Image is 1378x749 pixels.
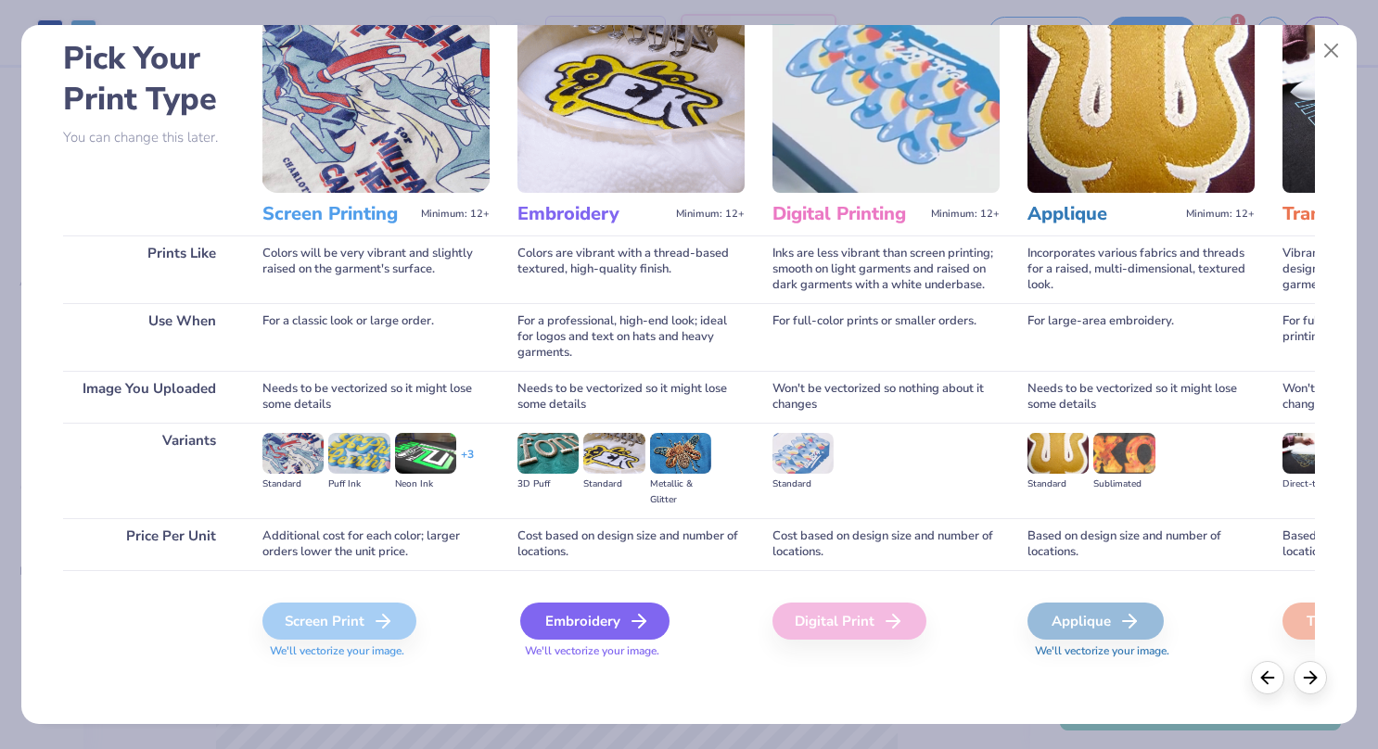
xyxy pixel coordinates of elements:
div: Direct-to-film [1282,476,1344,492]
div: Prints Like [63,235,235,303]
div: Colors are vibrant with a thread-based textured, high-quality finish. [517,235,745,303]
img: Embroidery [517,2,745,193]
div: Cost based on design size and number of locations. [772,518,1000,570]
div: Neon Ink [395,476,456,492]
span: We'll vectorize your image. [1027,643,1255,659]
img: 3D Puff [517,433,579,474]
span: Minimum: 12+ [931,208,1000,221]
div: Standard [262,476,324,492]
h3: Digital Printing [772,202,924,226]
div: For full-color prints or smaller orders. [772,303,1000,371]
div: Digital Print [772,603,926,640]
span: Minimum: 12+ [1186,208,1255,221]
span: Minimum: 12+ [421,208,490,221]
div: Price Per Unit [63,518,235,570]
button: Close [1313,33,1348,69]
div: Variants [63,423,235,518]
img: Metallic & Glitter [650,433,711,474]
div: Needs to be vectorized so it might lose some details [262,371,490,423]
div: Colors will be very vibrant and slightly raised on the garment's surface. [262,235,490,303]
img: Sublimated [1093,433,1155,474]
div: Image You Uploaded [63,371,235,423]
div: Won't be vectorized so nothing about it changes [772,371,1000,423]
img: Digital Printing [772,2,1000,193]
div: Standard [1027,476,1089,492]
div: Applique [1027,603,1164,640]
div: For a classic look or large order. [262,303,490,371]
span: We'll vectorize your image. [262,643,490,659]
div: Additional cost for each color; larger orders lower the unit price. [262,518,490,570]
div: Needs to be vectorized so it might lose some details [1027,371,1255,423]
div: 3D Puff [517,476,579,492]
img: Applique [1027,2,1255,193]
div: For a professional, high-end look; ideal for logos and text on hats and heavy garments. [517,303,745,371]
div: Sublimated [1093,476,1155,492]
img: Standard [262,433,324,474]
img: Standard [1027,433,1089,474]
span: Minimum: 12+ [676,208,745,221]
img: Direct-to-film [1282,433,1344,474]
div: Cost based on design size and number of locations. [517,518,745,570]
div: Screen Print [262,603,416,640]
h3: Applique [1027,202,1179,226]
p: You can change this later. [63,130,235,146]
img: Puff Ink [328,433,389,474]
div: Use When [63,303,235,371]
h3: Screen Printing [262,202,414,226]
div: Metallic & Glitter [650,476,711,508]
img: Screen Printing [262,2,490,193]
div: Based on design size and number of locations. [1027,518,1255,570]
div: Puff Ink [328,476,389,492]
div: + 3 [461,447,474,478]
div: Needs to be vectorized so it might lose some details [517,371,745,423]
div: Incorporates various fabrics and threads for a raised, multi-dimensional, textured look. [1027,235,1255,303]
img: Standard [583,433,644,474]
h3: Embroidery [517,202,669,226]
div: Inks are less vibrant than screen printing; smooth on light garments and raised on dark garments ... [772,235,1000,303]
img: Standard [772,433,834,474]
h2: Pick Your Print Type [63,38,235,120]
img: Neon Ink [395,433,456,474]
div: For large-area embroidery. [1027,303,1255,371]
div: Embroidery [520,603,670,640]
div: Standard [772,476,834,492]
div: Standard [583,476,644,492]
span: We'll vectorize your image. [517,643,745,659]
